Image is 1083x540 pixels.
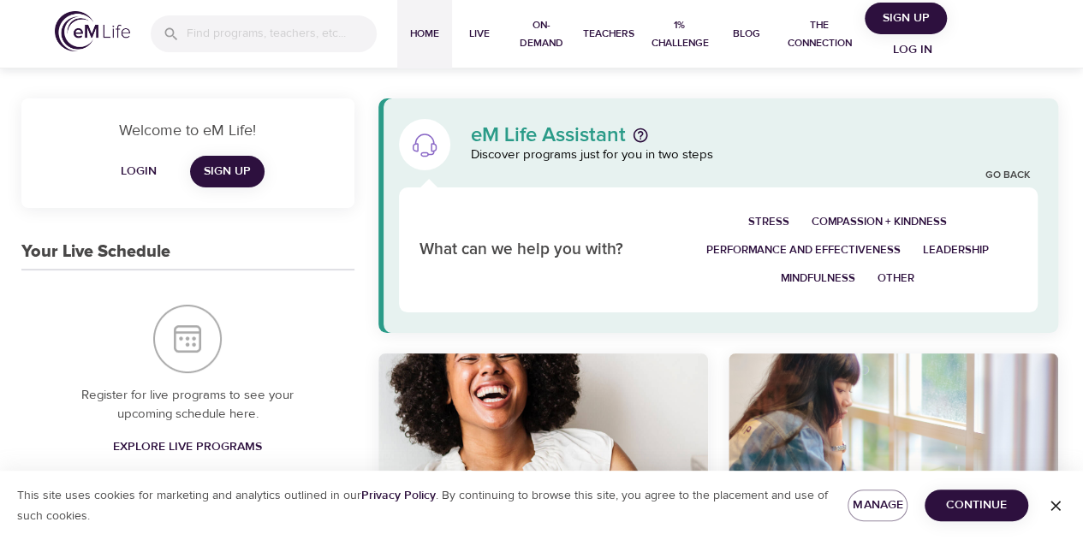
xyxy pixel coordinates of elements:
a: Privacy Policy [361,488,436,503]
span: Live [459,25,500,43]
a: Explore Live Programs [106,431,269,463]
p: eM Life Assistant [471,125,626,145]
span: Login [118,161,159,182]
span: Stress [748,212,789,232]
span: Continue [938,495,1015,516]
button: Log in [872,34,954,66]
span: The Connection [781,16,858,52]
p: Welcome to eM Life! [42,119,334,142]
button: Continue [925,490,1028,521]
button: Mindfulness [770,264,866,293]
a: Go Back [985,169,1029,183]
span: 1% Challenge [647,16,711,52]
h3: Your Live Schedule [21,242,170,262]
img: logo [55,11,130,51]
button: Leadership [912,236,1000,264]
span: Explore Live Programs [113,436,262,458]
button: 7 Days of Happiness [378,353,708,539]
span: Mindfulness [781,269,855,288]
button: Sign Up [865,3,947,34]
span: Performance and Effectiveness [706,240,901,260]
img: eM Life Assistant [411,131,438,158]
button: Mindful Daily [729,353,1058,539]
span: Log in [878,39,947,61]
button: Login [111,156,166,187]
button: Performance and Effectiveness [695,236,912,264]
span: Blog [726,25,767,43]
span: Compassion + Kindness [812,212,947,232]
button: Manage [848,490,907,521]
p: What can we help you with? [420,238,657,263]
span: Sign Up [204,161,251,182]
span: Sign Up [872,8,940,29]
button: Compassion + Kindness [800,208,958,236]
span: Other [878,269,914,288]
span: On-Demand [514,16,568,52]
span: Leadership [923,240,989,260]
span: Teachers [582,25,634,43]
a: Sign Up [190,156,265,187]
button: Other [866,264,925,293]
p: Register for live programs to see your upcoming schedule here. [56,386,320,424]
button: Stress [737,208,800,236]
span: Home [404,25,445,43]
p: Discover programs just for you in two steps [471,145,1038,165]
img: Your Live Schedule [153,305,222,373]
span: Manage [861,495,894,516]
input: Find programs, teachers, etc... [187,15,377,52]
